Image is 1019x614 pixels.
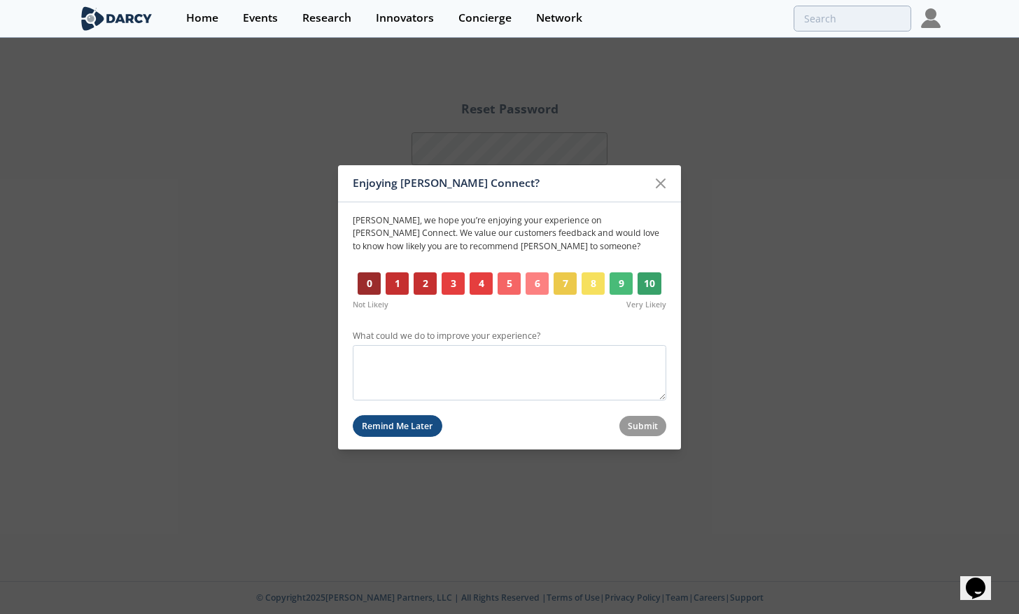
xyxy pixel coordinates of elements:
button: 3 [442,272,465,295]
button: Submit [619,416,667,436]
button: Remind Me Later [353,415,442,437]
label: What could we do to improve your experience? [353,330,666,342]
div: Concierge [458,13,512,24]
input: Advanced Search [794,6,911,32]
button: 6 [526,272,549,295]
img: Profile [921,8,941,28]
button: 0 [358,272,381,295]
button: 4 [470,272,493,295]
button: 10 [638,272,661,295]
span: Not Likely [353,300,388,311]
div: Enjoying [PERSON_NAME] Connect? [353,170,647,197]
div: Network [536,13,582,24]
button: 2 [414,272,437,295]
div: Innovators [376,13,434,24]
div: Home [186,13,218,24]
div: Research [302,13,351,24]
img: logo-wide.svg [78,6,155,31]
button: 5 [498,272,521,295]
button: 8 [582,272,605,295]
div: Events [243,13,278,24]
span: Very Likely [626,300,666,311]
iframe: chat widget [960,558,1005,600]
button: 9 [610,272,633,295]
button: 7 [554,272,577,295]
button: 1 [386,272,409,295]
p: [PERSON_NAME] , we hope you’re enjoying your experience on [PERSON_NAME] Connect. We value our cu... [353,214,666,253]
